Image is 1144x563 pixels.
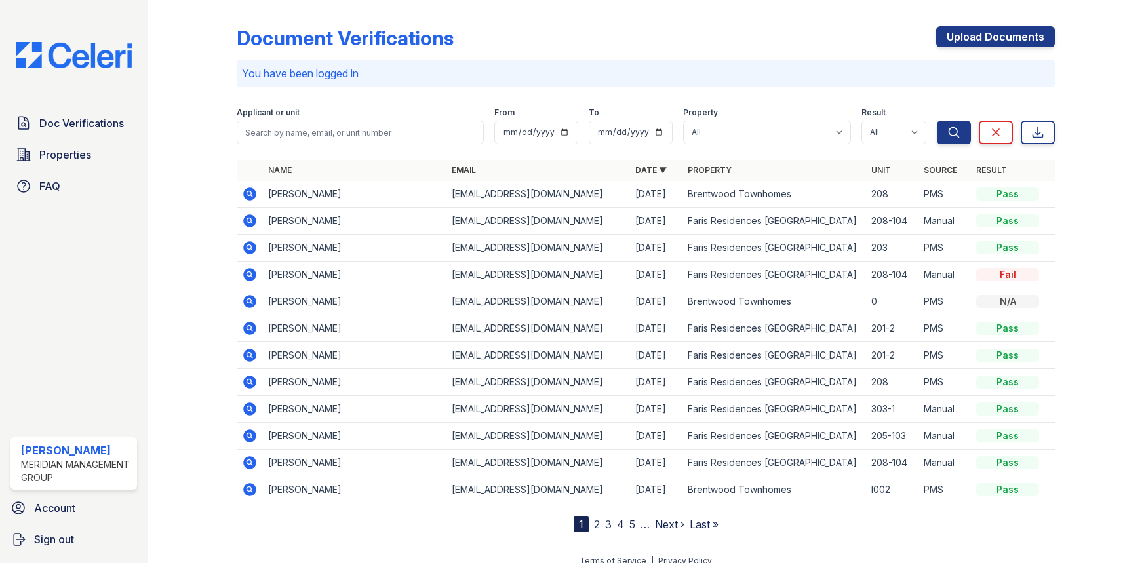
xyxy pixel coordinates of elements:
label: From [494,107,515,118]
td: I002 [866,476,918,503]
td: [EMAIL_ADDRESS][DOMAIN_NAME] [446,208,630,235]
td: Manual [918,262,971,288]
div: Meridian Management Group [21,458,132,484]
a: 3 [605,518,612,531]
td: PMS [918,181,971,208]
div: [PERSON_NAME] [21,442,132,458]
td: PMS [918,235,971,262]
td: Faris Residences [GEOGRAPHIC_DATA] [682,208,866,235]
span: Account [34,500,75,516]
td: Faris Residences [GEOGRAPHIC_DATA] [682,235,866,262]
td: [DATE] [630,342,682,369]
td: [PERSON_NAME] [263,476,446,503]
td: PMS [918,342,971,369]
div: Pass [976,322,1039,335]
div: Fail [976,268,1039,281]
td: PMS [918,369,971,396]
td: Brentwood Townhomes [682,288,866,315]
td: Brentwood Townhomes [682,476,866,503]
div: Pass [976,483,1039,496]
a: Properties [10,142,137,168]
td: [DATE] [630,288,682,315]
a: Name [268,165,292,175]
td: [EMAIL_ADDRESS][DOMAIN_NAME] [446,476,630,503]
td: [DATE] [630,396,682,423]
div: Pass [976,376,1039,389]
a: 4 [617,518,624,531]
td: Manual [918,423,971,450]
a: Source [924,165,957,175]
td: 208 [866,369,918,396]
div: Pass [976,187,1039,201]
td: [EMAIL_ADDRESS][DOMAIN_NAME] [446,369,630,396]
td: 208-104 [866,208,918,235]
td: [EMAIL_ADDRESS][DOMAIN_NAME] [446,423,630,450]
td: [EMAIL_ADDRESS][DOMAIN_NAME] [446,181,630,208]
div: Pass [976,214,1039,227]
td: Faris Residences [GEOGRAPHIC_DATA] [682,315,866,342]
td: [PERSON_NAME] [263,342,446,369]
td: [DATE] [630,262,682,288]
td: [DATE] [630,450,682,476]
a: Next › [655,518,684,531]
td: 208-104 [866,262,918,288]
a: Doc Verifications [10,110,137,136]
td: Faris Residences [GEOGRAPHIC_DATA] [682,396,866,423]
div: Pass [976,456,1039,469]
label: Property [683,107,718,118]
td: 205-103 [866,423,918,450]
a: Result [976,165,1007,175]
td: [PERSON_NAME] [263,396,446,423]
p: You have been logged in [242,66,1050,81]
img: CE_Logo_Blue-a8612792a0a2168367f1c8372b55b34899dd931a85d93a1a3d3e32e68fde9ad4.png [5,42,142,68]
td: 201-2 [866,315,918,342]
td: Faris Residences [GEOGRAPHIC_DATA] [682,262,866,288]
td: 303-1 [866,396,918,423]
td: [DATE] [630,423,682,450]
a: 2 [594,518,600,531]
td: Manual [918,396,971,423]
td: [PERSON_NAME] [263,235,446,262]
td: [EMAIL_ADDRESS][DOMAIN_NAME] [446,396,630,423]
a: Account [5,495,142,521]
td: Manual [918,450,971,476]
a: Sign out [5,526,142,553]
td: [EMAIL_ADDRESS][DOMAIN_NAME] [446,235,630,262]
div: Pass [976,349,1039,362]
div: Pass [976,429,1039,442]
td: [DATE] [630,208,682,235]
td: [PERSON_NAME] [263,369,446,396]
a: Date ▼ [635,165,667,175]
td: 208-104 [866,450,918,476]
span: … [641,516,650,532]
td: 203 [866,235,918,262]
label: Applicant or unit [237,107,300,118]
a: Upload Documents [936,26,1055,47]
div: Document Verifications [237,26,454,50]
td: [DATE] [630,235,682,262]
label: To [589,107,599,118]
a: Property [688,165,732,175]
div: 1 [574,516,589,532]
a: Email [452,165,476,175]
td: [PERSON_NAME] [263,208,446,235]
label: Result [861,107,886,118]
td: [PERSON_NAME] [263,315,446,342]
td: [DATE] [630,476,682,503]
span: Sign out [34,532,74,547]
td: [EMAIL_ADDRESS][DOMAIN_NAME] [446,288,630,315]
td: Brentwood Townhomes [682,181,866,208]
div: Pass [976,241,1039,254]
td: PMS [918,288,971,315]
td: Faris Residences [GEOGRAPHIC_DATA] [682,369,866,396]
td: [PERSON_NAME] [263,423,446,450]
span: Doc Verifications [39,115,124,131]
a: Last » [690,518,719,531]
td: [DATE] [630,315,682,342]
td: 201-2 [866,342,918,369]
div: Pass [976,402,1039,416]
td: [EMAIL_ADDRESS][DOMAIN_NAME] [446,342,630,369]
div: N/A [976,295,1039,308]
td: [EMAIL_ADDRESS][DOMAIN_NAME] [446,262,630,288]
